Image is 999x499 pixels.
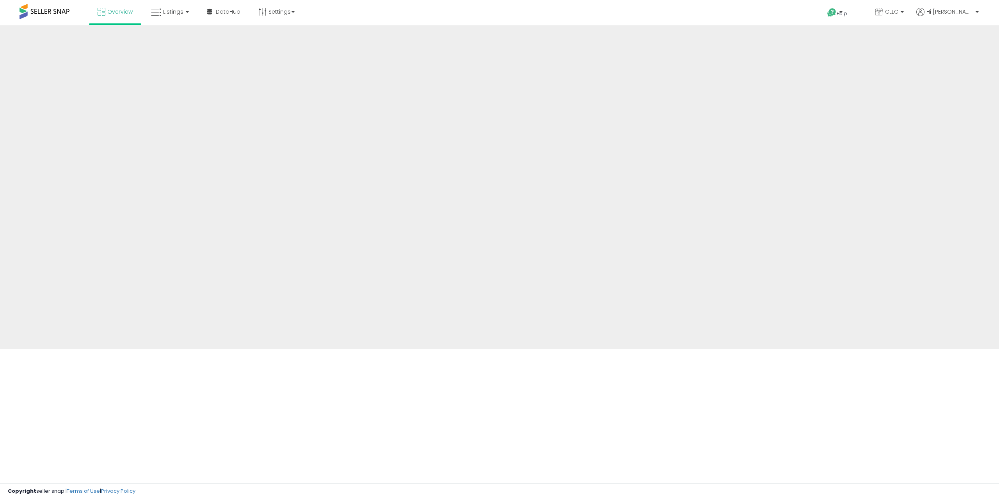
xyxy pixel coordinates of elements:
a: Hi [PERSON_NAME] [916,8,979,25]
i: Get Help [827,8,837,18]
a: Help [821,2,862,25]
span: Help [837,10,847,17]
span: Hi [PERSON_NAME] [926,8,973,16]
span: Listings [163,8,183,16]
span: DataHub [216,8,240,16]
span: CLLC [885,8,898,16]
span: Overview [107,8,133,16]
